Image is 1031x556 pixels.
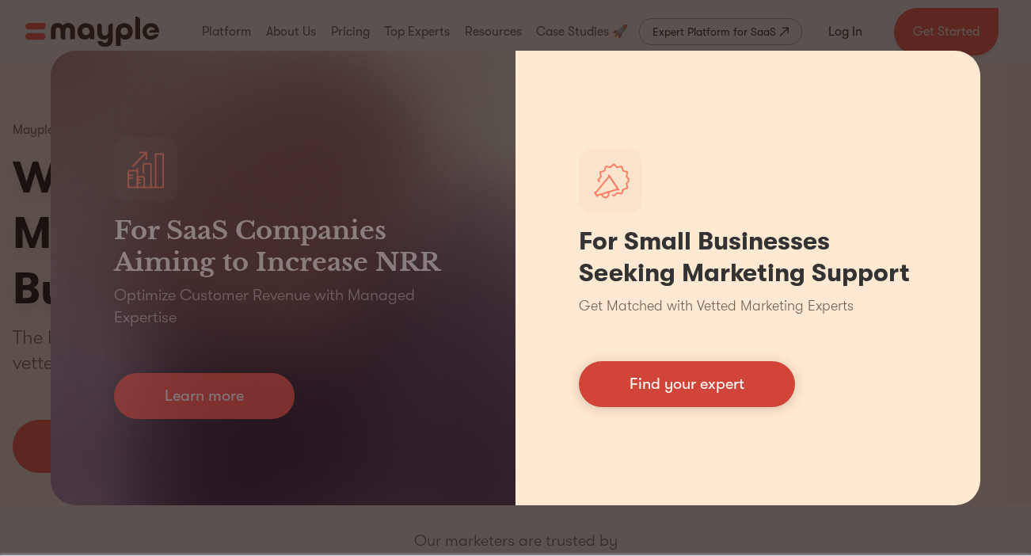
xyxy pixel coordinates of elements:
p: Get Matched with Vetted Marketing Experts [579,295,854,317]
a: Find your expert [579,361,795,407]
p: Optimize Customer Revenue with Managed Expertise [114,284,452,329]
h1: For Small Businesses Seeking Marketing Support [579,226,917,289]
a: Learn more [114,373,295,419]
h3: For SaaS Companies Aiming to Increase NRR [114,215,452,278]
